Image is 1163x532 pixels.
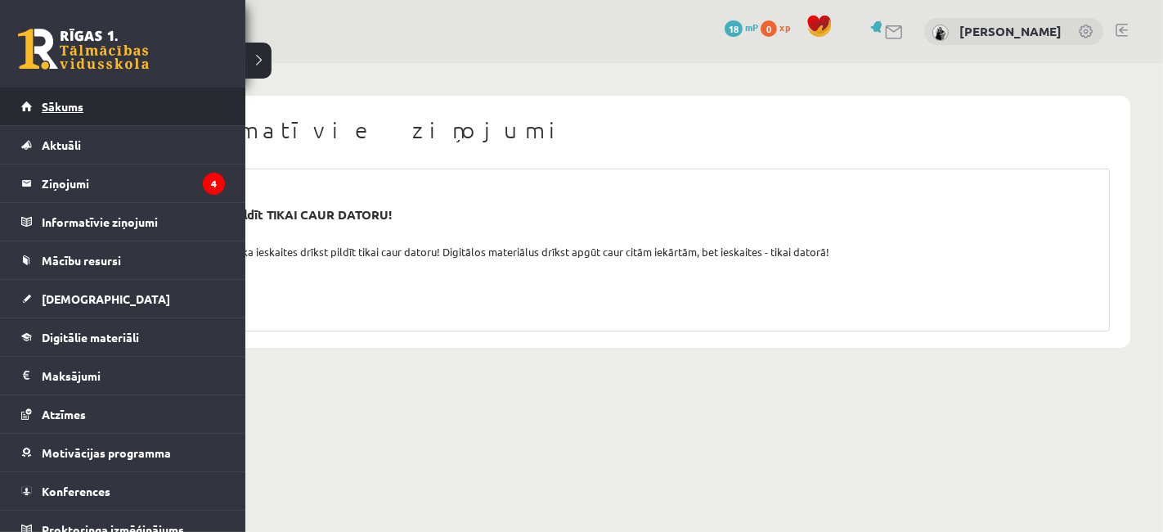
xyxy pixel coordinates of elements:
a: Motivācijas programma [21,434,225,471]
span: mP [745,20,758,34]
a: Ziņojumi4 [21,165,225,202]
span: Aktuāli [42,138,81,152]
a: Konferences [21,472,225,510]
span: Atzīmes [42,407,86,422]
legend: Ziņojumi [42,165,225,202]
a: [DEMOGRAPHIC_DATA] [21,280,225,318]
legend: Maksājumi [42,357,225,394]
span: Konferences [42,484,110,498]
span: [DEMOGRAPHIC_DATA] [42,291,170,306]
div: Ieskaites drīkst pildīt TIKAI CAUR DATORU! [140,205,1089,224]
span: 18 [725,20,743,37]
a: 0 xp [761,20,798,34]
a: Mācību resursi [21,241,225,279]
span: Mācību resursi [42,253,121,268]
a: [PERSON_NAME] [959,23,1062,39]
a: Sākums [21,88,225,125]
a: Informatīvie ziņojumi [21,203,225,241]
a: Maksājumi [21,357,225,394]
a: Digitālie materiāli [21,318,225,356]
a: 18 mP [725,20,758,34]
div: [DATE] 11:32:07 [128,190,1101,206]
a: Rīgas 1. Tālmācības vidusskola [18,29,149,70]
span: xp [779,20,790,34]
a: Aktuāli [21,126,225,164]
h1: Informatīvie ziņojumi [119,116,1110,144]
div: Labdien! Atgādinām, ka ieskaites drīkst pildīt tikai caur datoru! Digitālos materiālus drīkst apg... [128,244,1101,260]
img: Katrīna Zjukova [932,25,949,41]
span: Digitālie materiāli [42,330,139,345]
span: Sākums [42,99,83,114]
i: 4 [203,173,225,195]
legend: Informatīvie ziņojumi [42,203,225,241]
span: Motivācijas programma [42,445,171,460]
span: 0 [761,20,777,37]
a: Atzīmes [21,395,225,433]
